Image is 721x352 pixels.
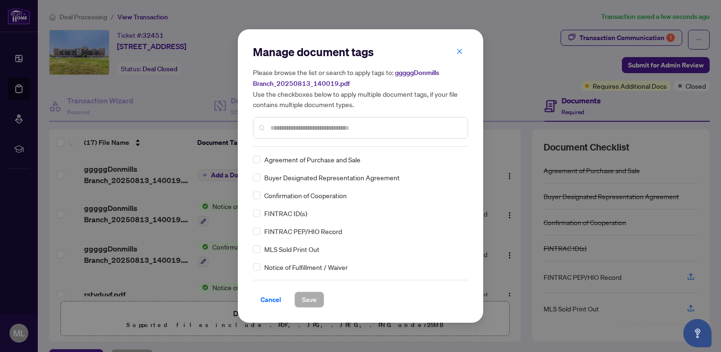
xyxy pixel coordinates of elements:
[683,319,712,347] button: Open asap
[264,244,319,254] span: MLS Sold Print Out
[264,226,342,236] span: FINTRAC PEP/HIO Record
[294,292,324,308] button: Save
[260,292,281,307] span: Cancel
[264,172,400,183] span: Buyer Designated Representation Agreement
[253,67,468,109] h5: Please browse the list or search to apply tags to: Use the checkboxes below to apply multiple doc...
[456,48,463,55] span: close
[264,208,307,218] span: FINTRAC ID(s)
[264,190,347,201] span: Confirmation of Cooperation
[253,44,468,59] h2: Manage document tags
[264,262,348,272] span: Notice of Fulfillment / Waiver
[253,292,289,308] button: Cancel
[264,154,360,165] span: Agreement of Purchase and Sale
